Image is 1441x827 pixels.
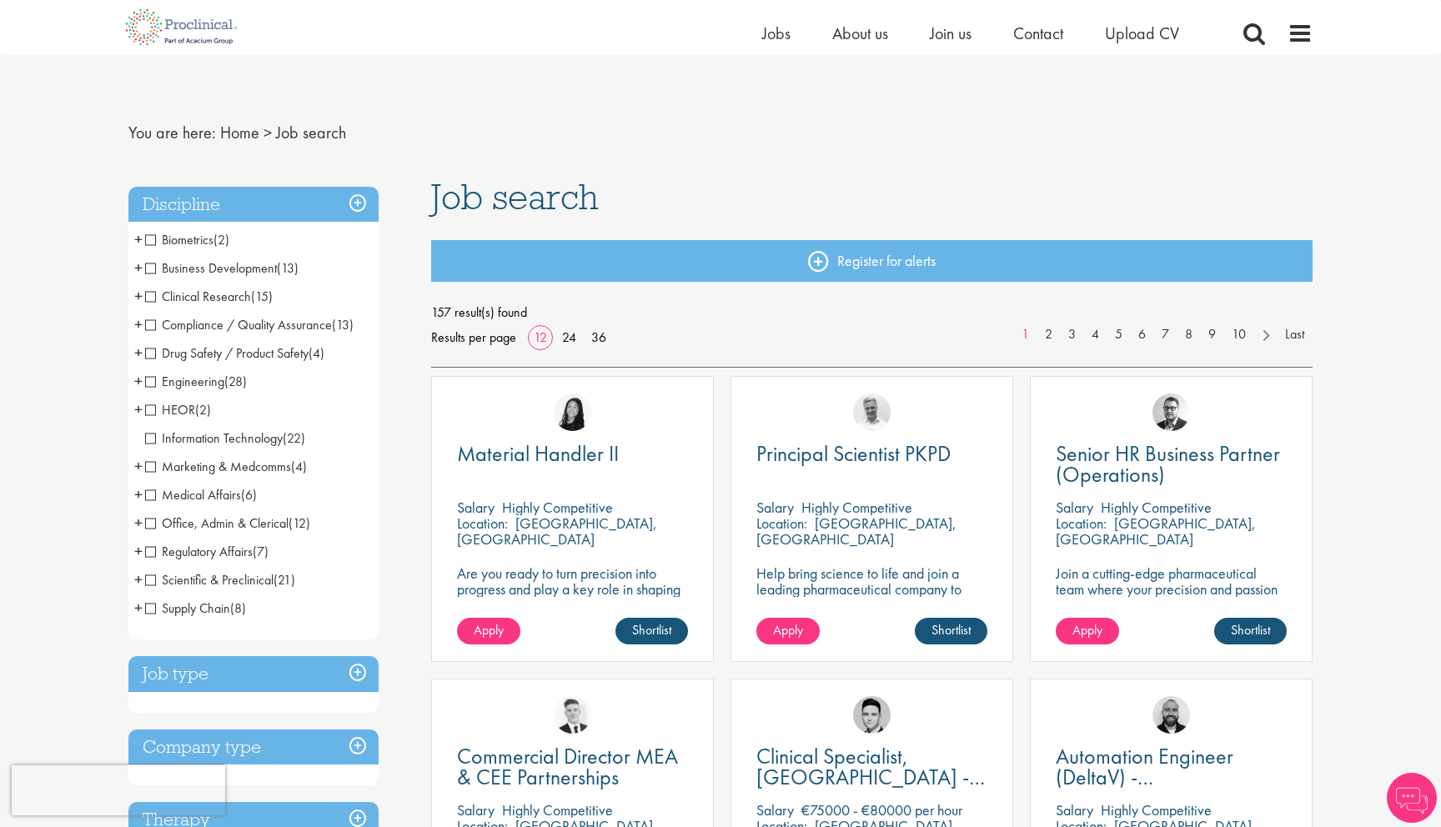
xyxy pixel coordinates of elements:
span: (4) [309,344,324,362]
a: Clinical Specialist, [GEOGRAPHIC_DATA] - Cardiac [756,746,987,788]
span: + [134,283,143,308]
span: Salary [1056,800,1093,819]
h3: Job type [128,656,379,692]
span: Supply Chain [145,599,230,617]
span: Business Development [145,259,277,277]
a: Commercial Director MEA & CEE Partnerships [457,746,688,788]
a: Senior HR Business Partner (Operations) [1056,444,1287,485]
span: + [134,227,143,252]
a: 5 [1107,325,1131,344]
img: Joshua Bye [853,393,891,431]
a: 6 [1130,325,1154,344]
a: Contact [1013,23,1063,44]
a: 2 [1037,325,1061,344]
p: [GEOGRAPHIC_DATA], [GEOGRAPHIC_DATA] [457,514,657,549]
span: Principal Scientist PKPD [756,439,951,468]
a: breadcrumb link [220,122,259,143]
span: Salary [457,498,495,517]
a: 8 [1177,325,1201,344]
a: 1 [1013,325,1037,344]
p: [GEOGRAPHIC_DATA], [GEOGRAPHIC_DATA] [756,514,956,549]
a: Register for alerts [431,240,1313,282]
a: Principal Scientist PKPD [756,444,987,464]
span: + [134,340,143,365]
span: Compliance / Quality Assurance [145,316,332,333]
span: + [134,510,143,535]
span: Salary [756,800,794,819]
span: Biometrics [145,231,213,248]
a: 24 [556,328,582,346]
span: (15) [251,288,273,305]
span: Results per page [431,325,516,350]
span: Supply Chain [145,599,246,617]
a: Shortlist [915,618,987,644]
span: (7) [253,543,269,560]
span: Senior HR Business Partner (Operations) [1056,439,1280,489]
span: (6) [241,486,257,504]
span: Regulatory Affairs [145,543,269,560]
a: Jobs [762,23,791,44]
a: 36 [585,328,612,346]
span: Clinical Specialist, [GEOGRAPHIC_DATA] - Cardiac [756,742,985,812]
img: Nicolas Daniel [554,696,591,734]
a: Apply [457,618,520,644]
span: Drug Safety / Product Safety [145,344,309,362]
span: Information Technology [145,429,283,447]
span: Apply [1072,621,1102,639]
span: + [134,539,143,564]
span: Location: [756,514,807,533]
span: Clinical Research [145,288,273,305]
span: Medical Affairs [145,486,257,504]
span: + [134,368,143,393]
a: 7 [1153,325,1177,344]
span: (21) [274,571,295,589]
span: + [134,454,143,479]
a: About us [832,23,888,44]
img: Chatbot [1387,773,1437,823]
span: Job search [431,174,599,219]
span: 157 result(s) found [431,300,1313,325]
span: Material Handler II [457,439,619,468]
span: + [134,312,143,337]
span: Scientific & Preclinical [145,571,274,589]
a: 4 [1083,325,1107,344]
span: Commercial Director MEA & CEE Partnerships [457,742,678,791]
a: Material Handler II [457,444,688,464]
img: Connor Lynes [853,696,891,734]
p: Join a cutting-edge pharmaceutical team where your precision and passion for quality will help sh... [1056,565,1287,629]
span: Marketing & Medcomms [145,458,307,475]
a: Numhom Sudsok [554,393,591,431]
span: > [264,122,272,143]
span: Business Development [145,259,299,277]
a: 12 [528,328,553,346]
span: (2) [213,231,229,248]
p: Highly Competitive [1101,498,1212,517]
a: Apply [756,618,820,644]
a: Shortlist [1214,618,1287,644]
span: Salary [457,800,495,819]
p: Highly Competitive [502,800,613,819]
a: Last [1277,325,1313,344]
span: (4) [291,458,307,475]
span: (2) [195,401,211,419]
div: Discipline [128,187,379,223]
a: Upload CV [1105,23,1179,44]
span: + [134,595,143,620]
span: Apply [474,621,504,639]
span: Biometrics [145,231,229,248]
a: Automation Engineer (DeltaV) - [GEOGRAPHIC_DATA] [1056,746,1287,788]
p: €75000 - €80000 per hour [801,800,962,819]
p: Highly Competitive [1101,800,1212,819]
span: (28) [224,373,247,390]
span: Compliance / Quality Assurance [145,316,354,333]
span: Engineering [145,373,247,390]
a: Join us [930,23,972,44]
span: + [134,397,143,422]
